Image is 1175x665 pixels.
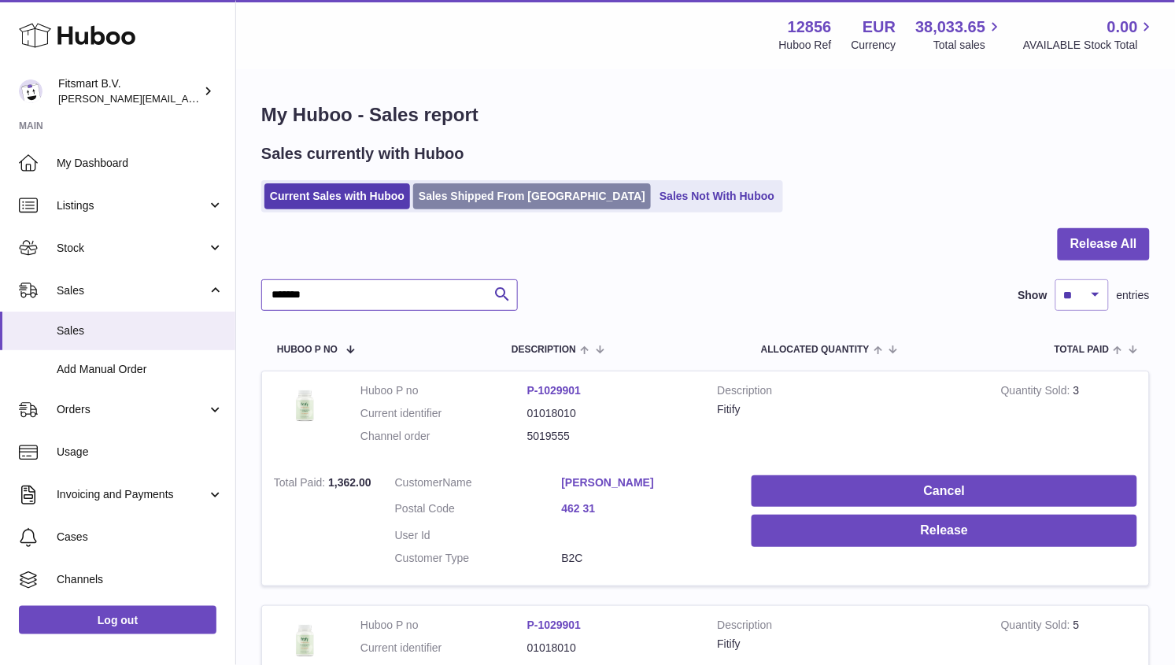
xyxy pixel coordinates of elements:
[1058,228,1150,260] button: Release All
[527,384,582,397] a: P-1029901
[1023,38,1156,53] span: AVAILABLE Stock Total
[274,383,337,428] img: 128561739542540.png
[264,183,410,209] a: Current Sales with Huboo
[1117,288,1150,303] span: entries
[915,17,985,38] span: 38,033.65
[1107,17,1138,38] span: 0.00
[395,551,562,566] dt: Customer Type
[261,143,464,164] h2: Sales currently with Huboo
[989,371,1149,464] td: 3
[562,551,729,566] dd: B2C
[752,515,1137,547] button: Release
[360,406,527,421] dt: Current identifier
[19,79,42,103] img: jonathan@leaderoo.com
[261,102,1150,127] h1: My Huboo - Sales report
[562,475,729,490] a: [PERSON_NAME]
[1023,17,1156,53] a: 0.00 AVAILABLE Stock Total
[57,402,207,417] span: Orders
[527,619,582,631] a: P-1029901
[718,383,978,402] strong: Description
[915,17,1003,53] a: 38,033.65 Total sales
[57,572,224,587] span: Channels
[57,487,207,502] span: Invoicing and Payments
[57,241,207,256] span: Stock
[57,198,207,213] span: Listings
[1018,288,1048,303] label: Show
[274,618,337,663] img: 128561739542540.png
[779,38,832,53] div: Huboo Ref
[57,530,224,545] span: Cases
[788,17,832,38] strong: 12856
[395,501,562,520] dt: Postal Code
[718,618,978,637] strong: Description
[718,637,978,652] div: Fitify
[274,476,328,493] strong: Total Paid
[752,475,1137,508] button: Cancel
[933,38,1003,53] span: Total sales
[360,641,527,656] dt: Current identifier
[654,183,780,209] a: Sales Not With Huboo
[562,501,729,516] a: 462 31
[1055,345,1110,355] span: Total paid
[277,345,338,355] span: Huboo P no
[1001,384,1073,401] strong: Quantity Sold
[360,618,527,633] dt: Huboo P no
[395,528,562,543] dt: User Id
[527,641,694,656] dd: 01018010
[852,38,896,53] div: Currency
[527,406,694,421] dd: 01018010
[527,429,694,444] dd: 5019555
[413,183,651,209] a: Sales Shipped From [GEOGRAPHIC_DATA]
[57,283,207,298] span: Sales
[395,476,443,489] span: Customer
[19,606,216,634] a: Log out
[395,475,562,494] dt: Name
[863,17,896,38] strong: EUR
[58,76,200,106] div: Fitsmart B.V.
[360,429,527,444] dt: Channel order
[761,345,870,355] span: ALLOCATED Quantity
[57,362,224,377] span: Add Manual Order
[718,402,978,417] div: Fitify
[58,92,316,105] span: [PERSON_NAME][EMAIL_ADDRESS][DOMAIN_NAME]
[57,156,224,171] span: My Dashboard
[328,476,371,489] span: 1,362.00
[57,323,224,338] span: Sales
[1001,619,1073,635] strong: Quantity Sold
[512,345,576,355] span: Description
[360,383,527,398] dt: Huboo P no
[57,445,224,460] span: Usage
